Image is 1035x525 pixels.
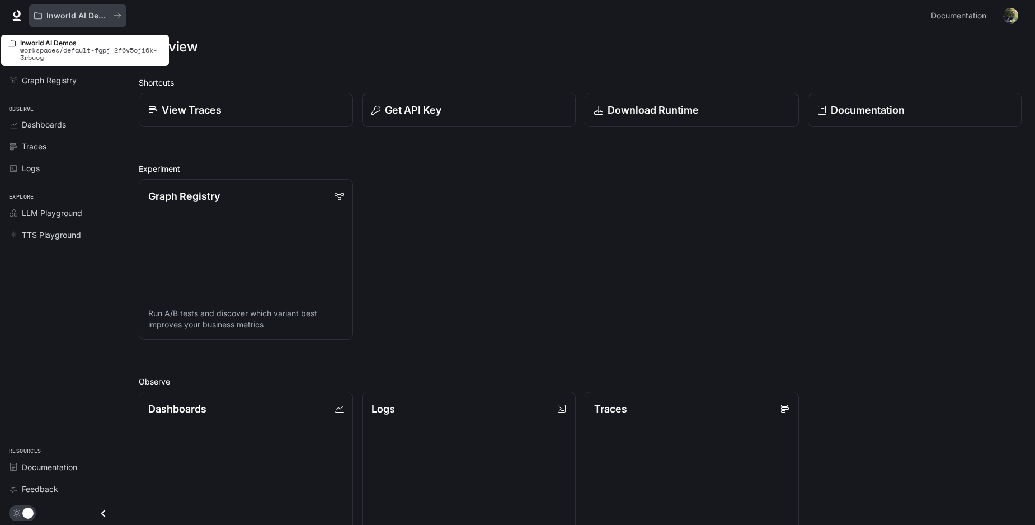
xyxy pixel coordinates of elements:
[808,93,1022,127] a: Documentation
[4,137,120,156] a: Traces
[999,4,1022,27] button: User avatar
[4,115,120,134] a: Dashboards
[162,102,222,118] p: View Traces
[4,203,120,223] a: LLM Playground
[931,9,986,23] span: Documentation
[22,207,82,219] span: LLM Playground
[148,308,344,330] p: Run A/B tests and discover which variant best improves your business metrics
[139,376,1022,387] h2: Observe
[139,77,1022,88] h2: Shortcuts
[362,93,576,127] button: Get API Key
[4,225,120,245] a: TTS Playground
[385,102,441,118] p: Get API Key
[22,74,77,86] span: Graph Registry
[608,102,699,118] p: Download Runtime
[926,4,995,27] a: Documentation
[20,46,162,61] p: workspaces/default-fgpj_2f6v5oji6k-3rbuog
[4,457,120,477] a: Documentation
[20,39,162,46] p: Inworld AI Demos
[585,93,799,127] a: Download Runtime
[22,507,34,519] span: Dark mode toggle
[22,162,40,174] span: Logs
[22,461,77,473] span: Documentation
[46,11,109,21] p: Inworld AI Demos
[22,483,58,495] span: Feedback
[139,93,353,127] a: View Traces
[4,479,120,499] a: Feedback
[371,401,395,416] p: Logs
[22,119,66,130] span: Dashboards
[139,179,353,340] a: Graph RegistryRun A/B tests and discover which variant best improves your business metrics
[139,163,1022,175] h2: Experiment
[594,401,627,416] p: Traces
[148,189,220,204] p: Graph Registry
[4,158,120,178] a: Logs
[148,401,206,416] p: Dashboards
[91,502,116,525] button: Close drawer
[1003,8,1018,24] img: User avatar
[22,229,81,241] span: TTS Playground
[22,140,46,152] span: Traces
[4,71,120,90] a: Graph Registry
[29,4,126,27] button: All workspaces
[831,102,905,118] p: Documentation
